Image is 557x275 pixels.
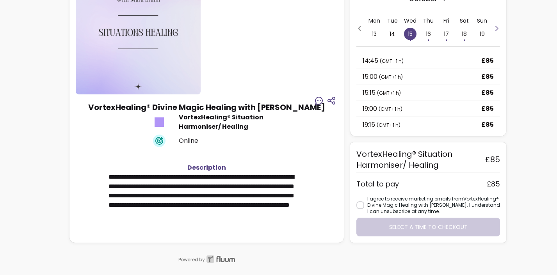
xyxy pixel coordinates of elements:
span: • [409,36,411,44]
img: Tickets Icon [153,116,165,128]
p: Wed [404,17,416,25]
p: Sun [477,17,487,25]
span: ( GMT+1 h ) [379,74,403,80]
span: ( GMT+1 h ) [379,106,402,112]
p: £85 [481,120,494,130]
div: Total to pay [356,179,399,190]
p: £85 [481,104,494,114]
p: 15:00 [363,72,403,82]
span: 16 [422,28,434,40]
span: ( GMT+1 h ) [377,122,400,128]
span: • [463,36,465,44]
div: £85 [487,179,500,190]
span: VortexHealing® Situation Harmoniser/ Healing [356,149,479,170]
span: 15 [404,28,416,40]
p: £85 [481,56,494,66]
p: Thu [423,17,434,25]
p: 19:00 [363,104,402,114]
p: Fri [443,17,449,25]
p: Tue [387,17,398,25]
span: 14 [386,28,399,40]
span: • [445,36,447,44]
span: £85 [485,154,500,165]
p: 14:45 [363,56,404,66]
p: Sat [460,17,469,25]
p: £85 [481,72,494,82]
span: • [427,36,429,44]
img: powered by Fluum.ai [69,255,344,263]
h3: VortexHealing® Divine Magic Healing with [PERSON_NAME] [88,102,325,113]
div: Online [179,136,270,145]
h3: Description [109,163,305,172]
span: 18 [458,28,470,40]
p: 15:15 [363,88,401,98]
div: VortexHealing® Situation Harmoniser/ Healing [179,113,270,131]
span: 17 [440,28,452,40]
p: Mon [368,17,380,25]
span: ( GMT+1 h ) [377,90,401,96]
span: 19 [476,28,488,40]
span: 13 [368,28,381,40]
p: £85 [481,88,494,98]
p: 19:15 [363,120,400,130]
span: ( GMT+1 h ) [380,58,404,64]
